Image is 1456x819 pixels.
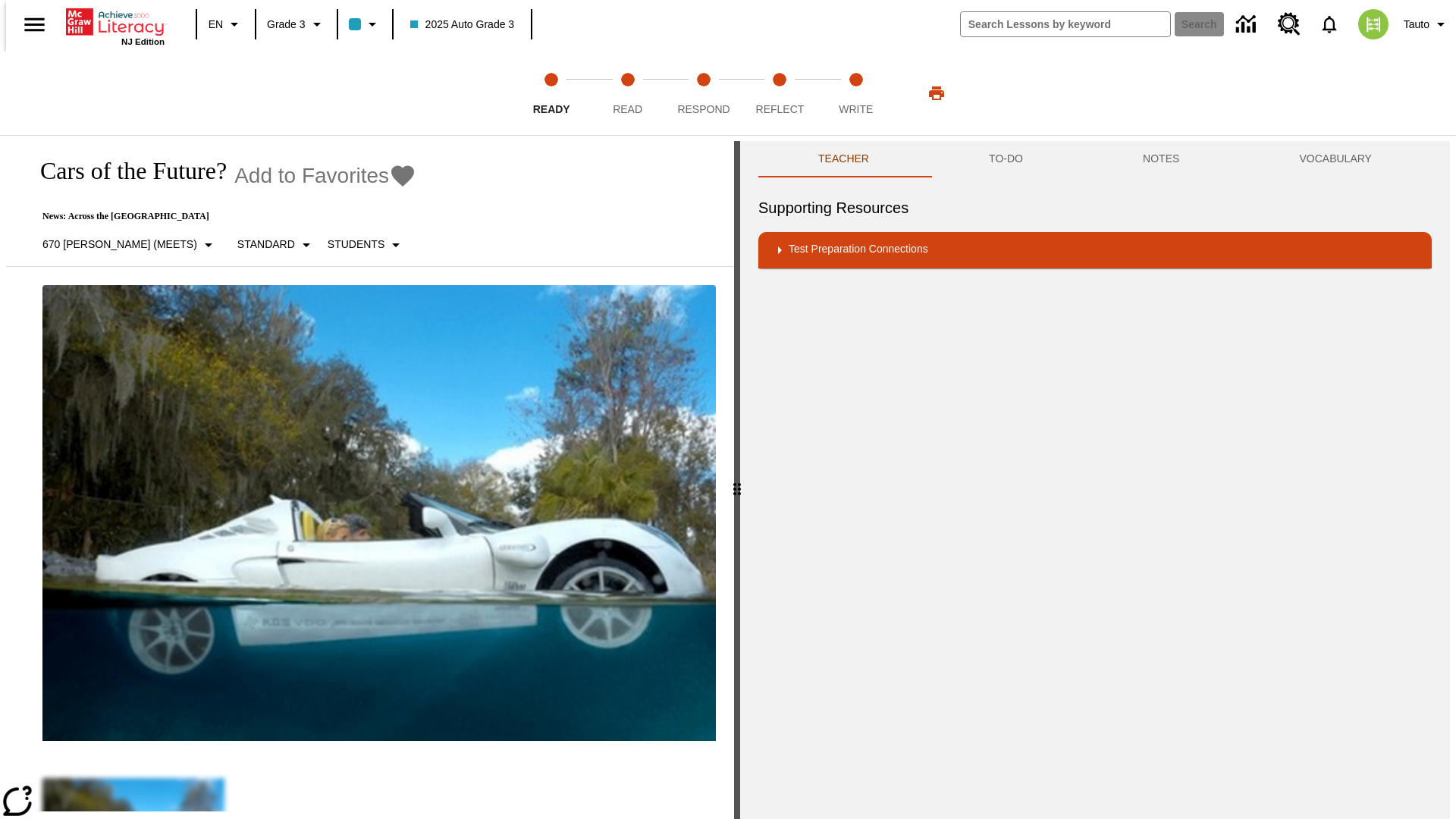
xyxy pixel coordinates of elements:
button: Profile/Settings [1398,11,1456,38]
span: Write [839,103,873,115]
a: Resource Center, Will open in new tab [1269,4,1310,45]
span: Grade 3 [267,17,306,33]
div: Test Preparation Connections [758,232,1432,268]
button: Select Student [322,231,411,259]
img: avatar image [1358,9,1389,39]
button: Open side menu [12,2,57,47]
span: Ready [533,103,570,115]
h1: Cars of the Future? [24,157,227,185]
p: 670 [PERSON_NAME] (Meets) [42,237,197,253]
p: Students [328,237,384,253]
button: Reflect step 4 of 5 [736,52,824,135]
span: 2025 Auto Grade 3 [410,17,515,33]
button: Select Lexile, 670 Lexile (Meets) [36,231,224,259]
button: VOCABULARY [1239,141,1432,177]
span: Reflect [756,103,805,115]
button: NOTES [1083,141,1239,177]
span: Tauto [1404,17,1429,33]
span: EN [209,17,223,33]
div: Home [66,5,165,46]
p: Test Preparation Connections [789,241,928,259]
button: TO-DO [929,141,1083,177]
div: reading [6,141,734,811]
span: NJ Edition [121,37,165,46]
button: Ready step 1 of 5 [507,52,595,135]
div: Press Enter or Spacebar and then press right and left arrow keys to move the slider [734,141,740,819]
a: Notifications [1310,5,1349,44]
button: Select a new avatar [1349,5,1398,44]
a: Data Center [1227,4,1269,45]
p: Standard [237,237,295,253]
button: Grade: Grade 3, Select a grade [261,11,332,38]
button: Add to Favorites - Cars of the Future? [234,162,416,189]
button: Teacher [758,141,929,177]
h6: Supporting Resources [758,196,1432,220]
input: search field [961,12,1170,36]
img: High-tech automobile treading water. [42,285,716,741]
span: Read [613,103,642,115]
button: Write step 5 of 5 [812,52,900,135]
div: Instructional Panel Tabs [758,141,1432,177]
button: Read step 2 of 5 [583,52,671,135]
div: activity [740,141,1450,819]
span: Respond [677,103,730,115]
button: Scaffolds, Standard [231,231,322,259]
p: News: Across the [GEOGRAPHIC_DATA] [24,211,416,222]
button: Class color is light blue. Change class color [343,11,388,38]
button: Print [912,80,961,107]
span: Add to Favorites [234,164,389,188]
button: Language: EN, Select a language [202,11,250,38]
button: Respond step 3 of 5 [660,52,748,135]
